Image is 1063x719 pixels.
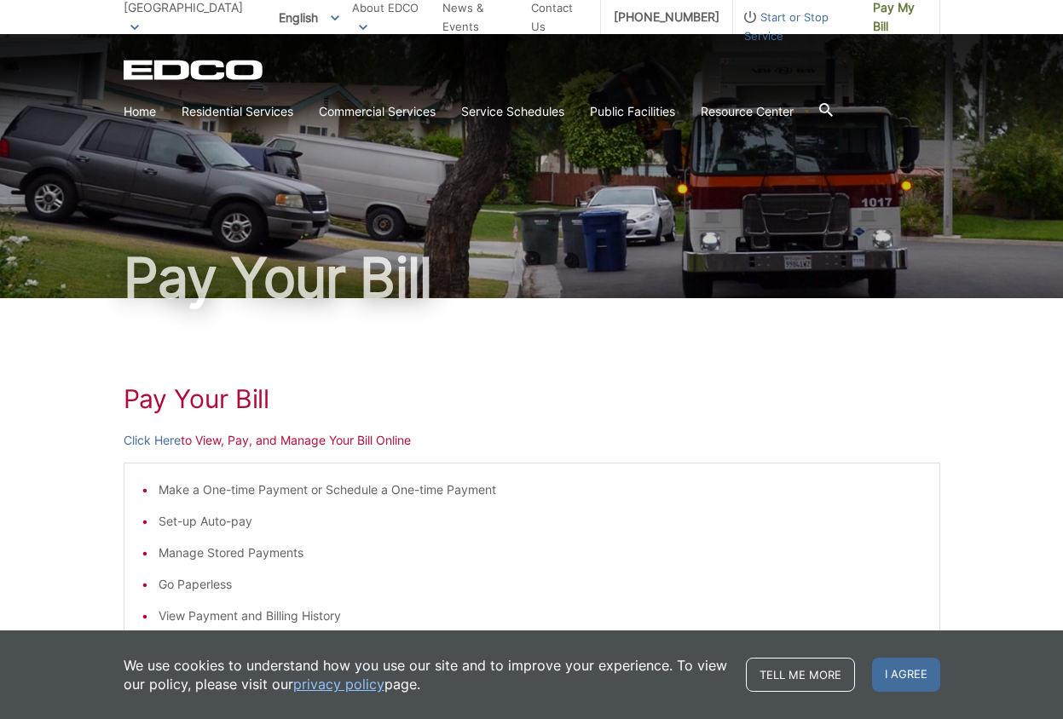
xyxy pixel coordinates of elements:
[124,431,940,450] p: to View, Pay, and Manage Your Bill Online
[319,102,436,121] a: Commercial Services
[124,60,265,80] a: EDCD logo. Return to the homepage.
[124,102,156,121] a: Home
[266,3,352,32] span: English
[159,607,922,625] li: View Payment and Billing History
[182,102,293,121] a: Residential Services
[159,480,922,499] li: Make a One-time Payment or Schedule a One-time Payment
[124,656,729,693] p: We use cookies to understand how you use our site and to improve your experience. To view our pol...
[124,383,940,414] h1: Pay Your Bill
[124,250,940,305] h1: Pay Your Bill
[124,431,181,450] a: Click Here
[159,544,922,562] li: Manage Stored Payments
[746,658,855,692] a: Tell me more
[590,102,675,121] a: Public Facilities
[461,102,564,121] a: Service Schedules
[159,575,922,594] li: Go Paperless
[872,658,940,692] span: I agree
[293,675,384,693] a: privacy policy
[701,102,794,121] a: Resource Center
[159,512,922,531] li: Set-up Auto-pay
